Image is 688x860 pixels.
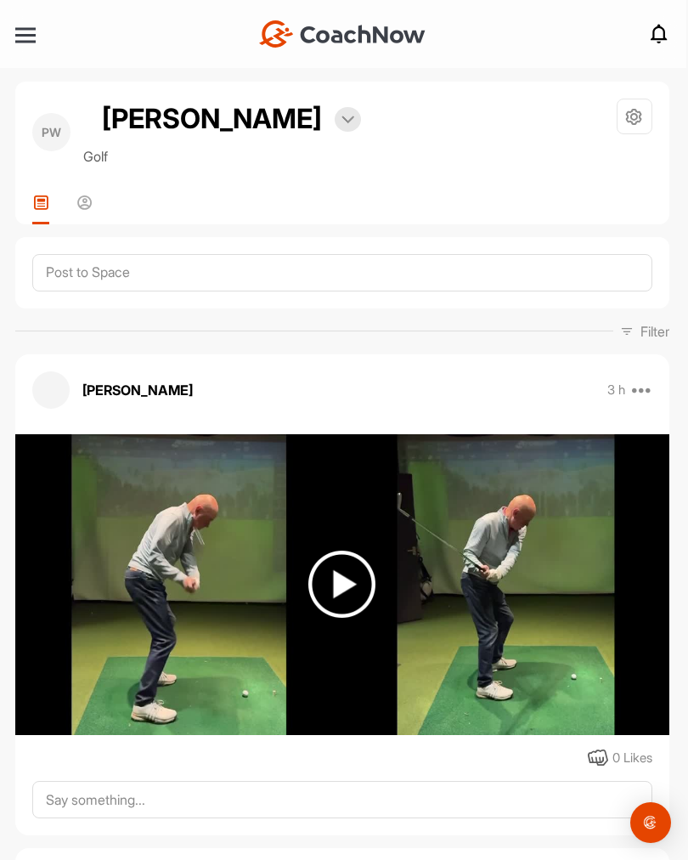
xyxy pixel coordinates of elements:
p: Filter [640,321,669,342]
div: Open Intercom Messenger [630,802,671,843]
img: media [15,434,669,736]
p: [PERSON_NAME] [82,380,193,400]
p: Golf [83,146,362,167]
img: play [308,551,375,618]
p: 3 h [607,382,625,399]
div: PW [32,113,70,151]
div: 0 Likes [612,749,652,768]
img: CoachNow [259,20,426,48]
img: arrow-down [341,116,354,124]
h2: [PERSON_NAME] [102,99,322,139]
